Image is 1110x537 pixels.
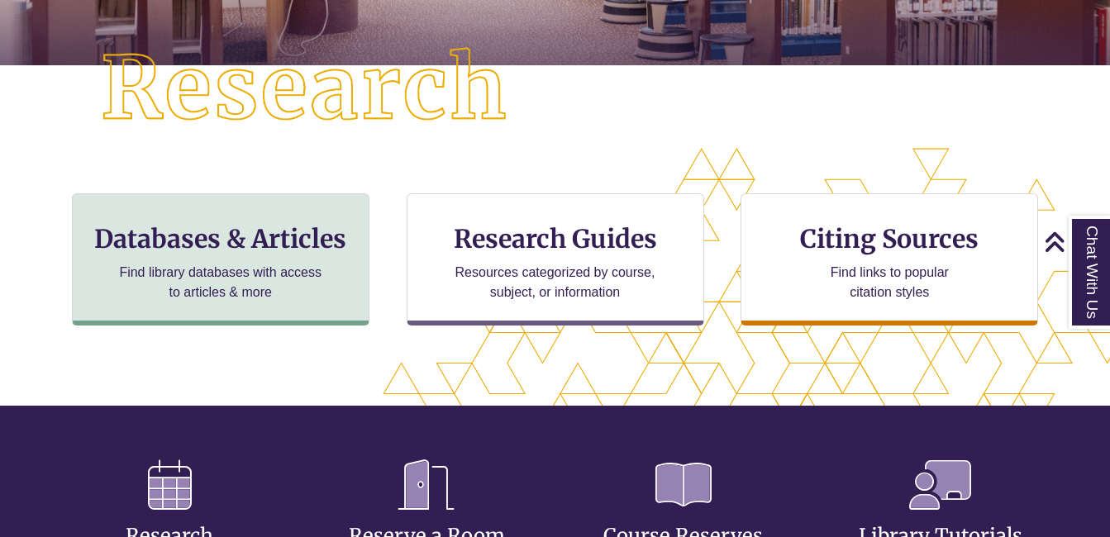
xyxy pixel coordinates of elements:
p: Find links to popular citation styles [809,263,970,302]
a: Citing Sources Find links to popular citation styles [741,193,1038,326]
h3: Research Guides [421,223,690,254]
h3: Databases & Articles [86,223,355,254]
p: Resources categorized by course, subject, or information [447,263,663,302]
a: Back to Top [1044,230,1106,253]
a: Databases & Articles Find library databases with access to articles & more [72,193,369,326]
h3: Citing Sources [788,223,990,254]
img: Research [55,2,555,176]
a: Research Guides Resources categorized by course, subject, or information [407,193,704,326]
p: Find library databases with access to articles & more [112,263,328,302]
